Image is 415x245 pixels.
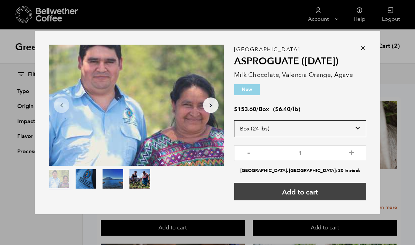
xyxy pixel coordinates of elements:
[256,105,259,113] span: /
[234,84,260,95] p: New
[234,70,366,80] p: Milk Chocolate, Valencia Orange, Agave
[275,105,279,113] span: $
[273,105,300,113] span: ( )
[234,183,366,200] button: Add to cart
[347,149,356,156] button: +
[290,105,298,113] span: /lb
[259,105,269,113] span: Box
[234,56,366,67] h2: ASPROGUATE ([DATE])
[234,167,366,174] li: [GEOGRAPHIC_DATA], [GEOGRAPHIC_DATA]: 30 in stock
[234,105,256,113] bdi: 153.60
[275,105,290,113] bdi: 6.40
[234,105,238,113] span: $
[244,149,253,156] button: -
